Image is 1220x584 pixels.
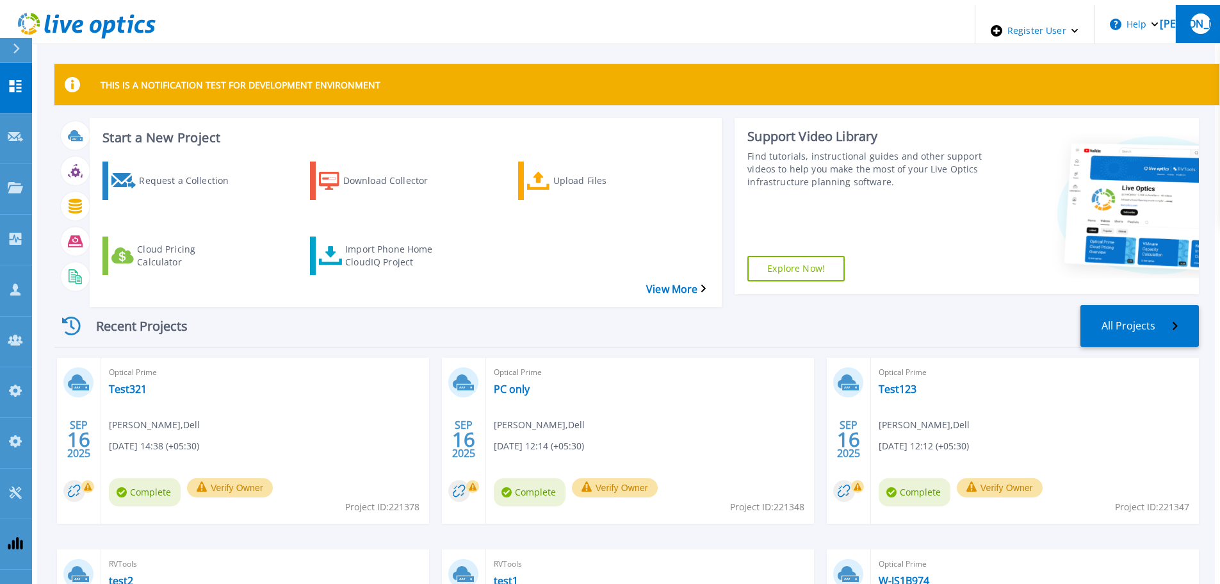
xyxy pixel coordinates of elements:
button: Help [1094,5,1175,44]
span: 16 [67,434,90,445]
div: SEP 2025 [67,416,91,463]
a: Request a Collection [102,162,257,200]
div: SEP 2025 [836,416,861,463]
div: Download Collector [343,165,446,197]
p: THIS IS A NOTIFICATION TEST FOR DEVELOPMENT ENVIRONMENT [101,79,380,91]
a: Upload Files [518,162,673,200]
div: Register User [975,5,1094,56]
a: All Projects [1080,305,1199,347]
span: Optical Prime [109,365,421,380]
span: Project ID: 221378 [345,500,419,514]
span: Project ID: 221347 [1115,500,1189,514]
div: Recent Projects [54,310,208,342]
span: [PERSON_NAME] , Dell [109,418,200,432]
span: [PERSON_NAME] , Dell [494,418,585,432]
span: Complete [494,478,565,506]
div: Support Video Library [747,128,984,145]
h3: Start a New Project [102,131,705,145]
a: PC only [494,383,530,396]
span: 16 [837,434,860,445]
button: Verify Owner [957,478,1043,497]
div: Cloud Pricing Calculator [137,240,240,272]
span: Optical Prime [494,365,806,380]
a: Test321 [109,383,147,396]
a: Download Collector [310,162,465,200]
span: Project ID: 221348 [730,500,804,514]
div: Request a Collection [139,165,241,197]
div: Upload Files [553,165,656,197]
div: SEP 2025 [451,416,476,463]
span: [DATE] 14:38 (+05:30) [109,439,199,453]
span: Optical Prime [879,557,1191,571]
span: Optical Prime [879,365,1191,380]
div: Import Phone Home CloudIQ Project [345,240,448,272]
button: Verify Owner [187,478,273,497]
a: Cloud Pricing Calculator [102,237,257,275]
div: Find tutorials, instructional guides and other support videos to help you make the most of your L... [747,150,984,188]
button: Verify Owner [572,478,658,497]
span: [DATE] 12:12 (+05:30) [879,439,969,453]
a: Test123 [879,383,916,396]
span: [PERSON_NAME] , Dell [879,418,970,432]
span: RVTools [109,557,421,571]
a: Explore Now! [747,256,845,281]
a: View More [646,283,706,296]
span: RVTools [494,557,806,571]
span: 16 [452,434,475,445]
span: [DATE] 12:14 (+05:30) [494,439,584,453]
span: Complete [879,478,950,506]
span: Complete [109,478,181,506]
